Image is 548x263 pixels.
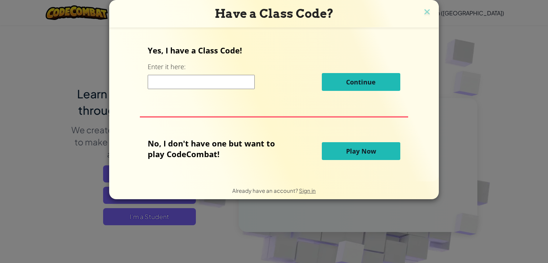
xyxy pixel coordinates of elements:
span: Continue [346,78,376,86]
img: close icon [422,7,432,18]
span: Play Now [346,147,376,155]
a: Sign in [299,187,316,194]
button: Continue [322,73,400,91]
label: Enter it here: [148,62,186,71]
span: Have a Class Code? [215,6,334,21]
p: No, I don't have one but want to play CodeCombat! [148,138,286,159]
p: Yes, I have a Class Code! [148,45,400,56]
button: Play Now [322,142,400,160]
span: Already have an account? [232,187,299,194]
